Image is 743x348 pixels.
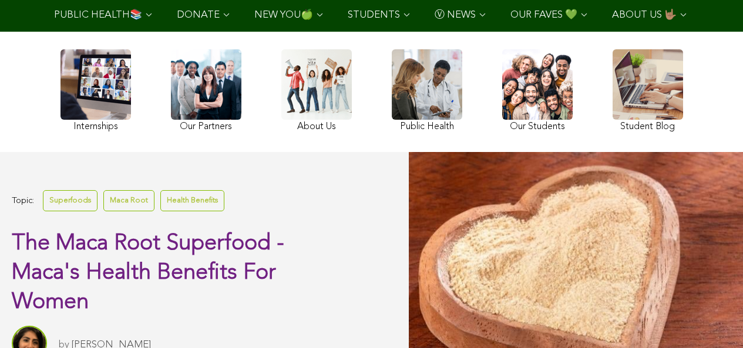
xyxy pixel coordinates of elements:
[160,190,224,211] a: Health Benefits
[348,10,400,20] span: STUDENTS
[12,232,284,313] span: The Maca Root Superfood - Maca's Health Benefits For Women
[510,10,577,20] span: OUR FAVES 💚
[54,10,142,20] span: PUBLIC HEALTH📚
[684,292,743,348] iframe: Chat Widget
[103,190,154,211] a: Maca Root
[177,10,220,20] span: DONATE
[435,10,476,20] span: Ⓥ NEWS
[612,10,677,20] span: ABOUT US 🤟🏽
[254,10,313,20] span: NEW YOU🍏
[12,193,34,209] span: Topic:
[43,190,98,211] a: Superfoods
